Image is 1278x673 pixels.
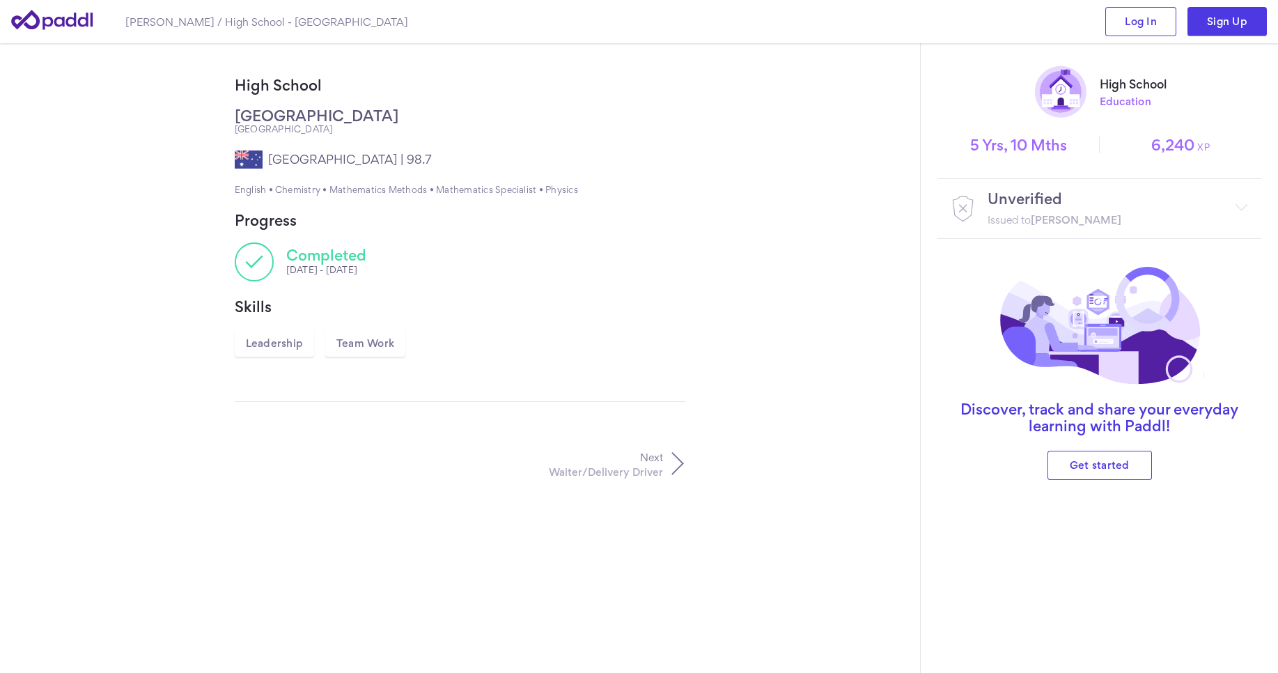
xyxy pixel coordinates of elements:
[949,190,1250,227] div: UnverifiedIssued to[PERSON_NAME]
[1100,137,1261,153] span: 6,240
[336,336,394,350] span: Team Work
[466,465,663,479] p: Waiter/Delivery Driver
[1031,216,1121,224] span: [PERSON_NAME]
[235,107,399,124] h2: [GEOGRAPHIC_DATA]
[1047,451,1152,480] a: Get started
[235,185,686,195] div: English • Chemistry • Mathematics Methods • Mathematics Specialist • Physics
[125,15,408,29] h1: [PERSON_NAME] / High School - [GEOGRAPHIC_DATA]
[235,124,399,134] div: [GEOGRAPHIC_DATA]
[466,447,684,482] a: NextWaiter/Delivery Driver
[1100,76,1167,93] h4: High School
[286,247,366,263] div: Completed
[988,212,1121,227] div: Issued to
[268,151,432,168] div: [GEOGRAPHIC_DATA] | 98.7
[937,137,1100,153] span: 5 Yrs, 10 Mths
[1100,95,1167,108] span: Education
[235,77,686,93] h1: High School
[466,450,663,465] p: Next
[988,190,1062,207] div: Unverified
[937,401,1261,434] h2: Discover, track and share your everyday learning with Paddl!
[246,336,303,350] span: Leadership
[286,265,366,275] div: [DATE] - [DATE]
[1194,144,1209,150] small: XP
[235,298,686,315] h4: Skills
[235,212,686,229] h4: Progress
